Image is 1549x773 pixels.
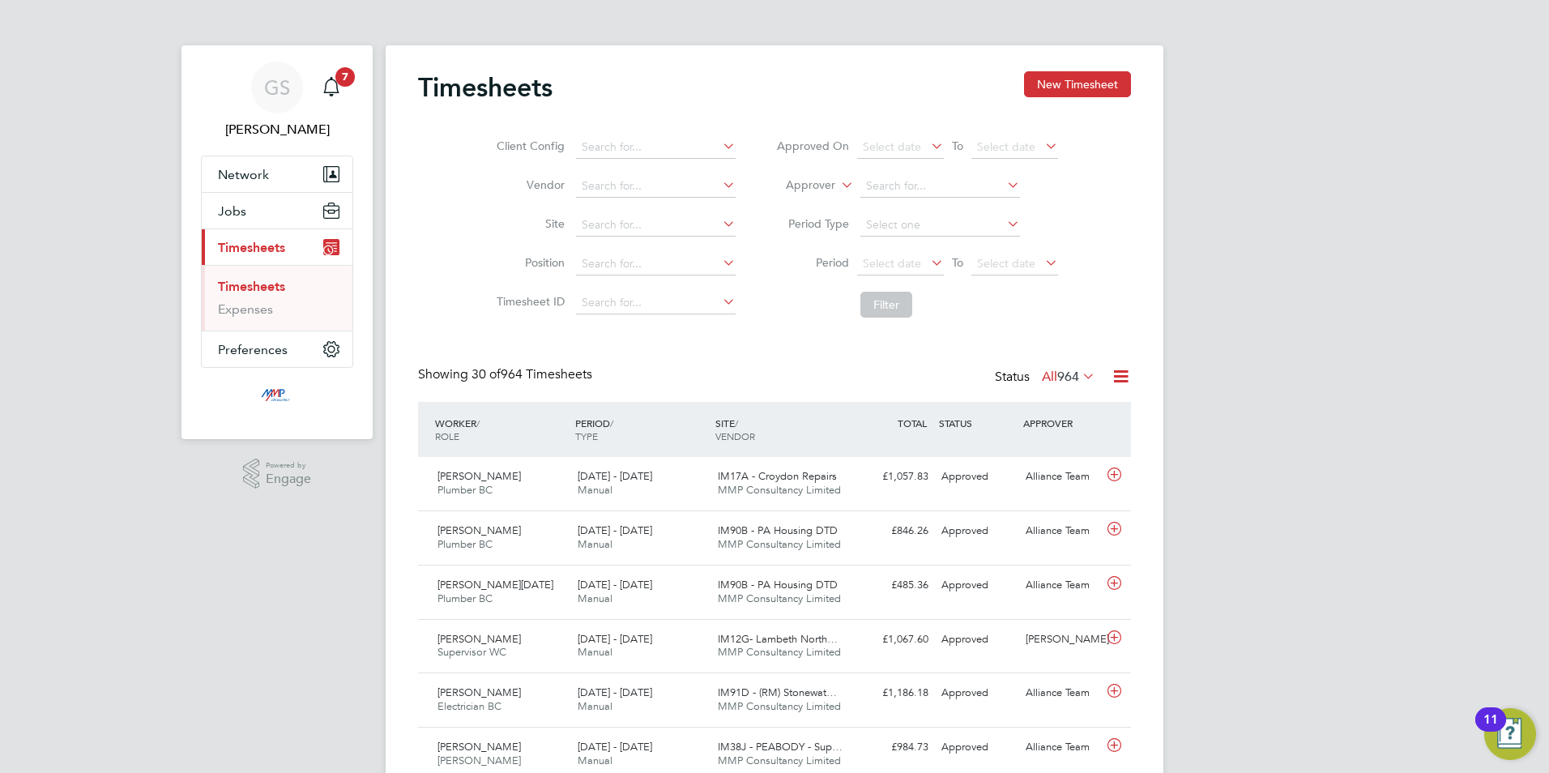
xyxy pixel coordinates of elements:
span: TOTAL [898,416,927,429]
a: Powered byEngage [243,459,312,489]
button: Open Resource Center, 11 new notifications [1484,708,1536,760]
span: IM38J - PEABODY - Sup… [718,740,843,754]
span: MMP Consultancy Limited [718,645,841,659]
span: [PERSON_NAME] [437,754,521,767]
div: Approved [935,572,1019,599]
div: Alliance Team [1019,463,1103,490]
div: £1,057.83 [851,463,935,490]
span: Powered by [266,459,311,472]
span: IM90B - PA Housing DTD [718,578,838,591]
span: [PERSON_NAME] [437,469,521,483]
label: All [1042,369,1095,385]
input: Search for... [576,292,736,314]
span: [PERSON_NAME] [437,523,521,537]
span: IM17A - Croydon Repairs [718,469,837,483]
button: Preferences [202,331,352,367]
span: [DATE] - [DATE] [578,578,652,591]
div: Approved [935,734,1019,761]
span: Plumber BC [437,591,493,605]
span: TYPE [575,429,598,442]
span: Plumber BC [437,537,493,551]
span: Select date [977,139,1035,154]
label: Position [492,255,565,270]
a: Go to home page [201,384,353,410]
span: To [947,135,968,156]
img: mmpconsultancy-logo-retina.png [254,384,301,410]
span: Manual [578,699,612,713]
span: To [947,252,968,273]
a: Timesheets [218,279,285,294]
span: Jobs [218,203,246,219]
button: Jobs [202,193,352,228]
div: Timesheets [202,265,352,331]
span: / [610,416,613,429]
label: Client Config [492,139,565,153]
input: Select one [860,214,1020,237]
span: IM91D - (RM) Stonewat… [718,685,837,699]
div: £1,067.60 [851,626,935,653]
span: MMP Consultancy Limited [718,754,841,767]
span: 964 Timesheets [472,366,592,382]
button: New Timesheet [1024,71,1131,97]
span: Select date [863,139,921,154]
span: Manual [578,483,612,497]
div: STATUS [935,408,1019,438]
span: 7 [335,67,355,87]
span: Select date [863,256,921,271]
span: 964 [1057,369,1079,385]
input: Search for... [576,175,736,198]
span: George Stacey [201,120,353,139]
div: PERIOD [571,408,711,451]
label: Period Type [776,216,849,231]
span: [PERSON_NAME] [437,685,521,699]
button: Network [202,156,352,192]
span: Engage [266,472,311,486]
div: £485.36 [851,572,935,599]
span: [DATE] - [DATE] [578,469,652,483]
div: SITE [711,408,851,451]
nav: Main navigation [181,45,373,439]
span: Manual [578,754,612,767]
span: ROLE [435,429,459,442]
span: Electrician BC [437,699,501,713]
div: Alliance Team [1019,572,1103,599]
label: Site [492,216,565,231]
span: MMP Consultancy Limited [718,591,841,605]
span: [PERSON_NAME][DATE] [437,578,553,591]
div: Approved [935,463,1019,490]
span: Manual [578,591,612,605]
span: GS [264,77,290,98]
span: Plumber BC [437,483,493,497]
div: Alliance Team [1019,680,1103,707]
div: £1,186.18 [851,680,935,707]
span: MMP Consultancy Limited [718,537,841,551]
span: [DATE] - [DATE] [578,632,652,646]
span: Supervisor WC [437,645,506,659]
span: 30 of [472,366,501,382]
h2: Timesheets [418,71,553,104]
span: / [476,416,480,429]
label: Period [776,255,849,270]
div: WORKER [431,408,571,451]
div: £846.26 [851,518,935,545]
label: Approver [762,177,835,194]
span: [DATE] - [DATE] [578,685,652,699]
span: [DATE] - [DATE] [578,523,652,537]
input: Search for... [860,175,1020,198]
div: £984.73 [851,734,935,761]
div: Approved [935,626,1019,653]
span: MMP Consultancy Limited [718,699,841,713]
div: 11 [1483,720,1498,741]
span: Manual [578,537,612,551]
a: Expenses [218,301,273,317]
span: Select date [977,256,1035,271]
label: Timesheet ID [492,294,565,309]
div: Approved [935,680,1019,707]
div: Approved [935,518,1019,545]
span: [PERSON_NAME] [437,632,521,646]
input: Search for... [576,253,736,275]
label: Approved On [776,139,849,153]
span: IM90B - PA Housing DTD [718,523,838,537]
a: 7 [315,62,348,113]
input: Search for... [576,136,736,159]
